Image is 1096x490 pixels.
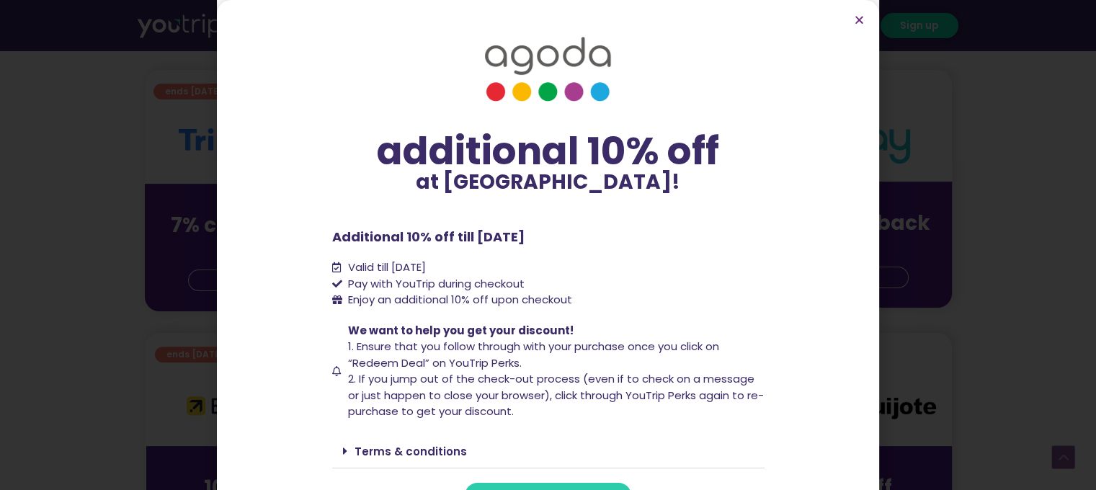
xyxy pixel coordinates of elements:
span: Valid till [DATE] [344,259,426,276]
a: Terms & conditions [355,444,467,459]
p: Additional 10% off till [DATE] [332,227,765,246]
span: 1. Ensure that you follow through with your purchase once you click on “Redeem Deal” on YouTrip P... [348,339,719,370]
span: We want to help you get your discount! [348,323,574,338]
span: Enjoy an additional 10% off upon checkout [348,292,572,307]
span: Pay with YouTrip during checkout [344,276,525,293]
span: 2. If you jump out of the check-out process (even if to check on a message or just happen to clos... [348,371,764,419]
div: Terms & conditions [332,435,765,468]
div: additional 10% off [332,130,765,172]
p: at [GEOGRAPHIC_DATA]! [332,172,765,192]
a: Close [854,14,865,25]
